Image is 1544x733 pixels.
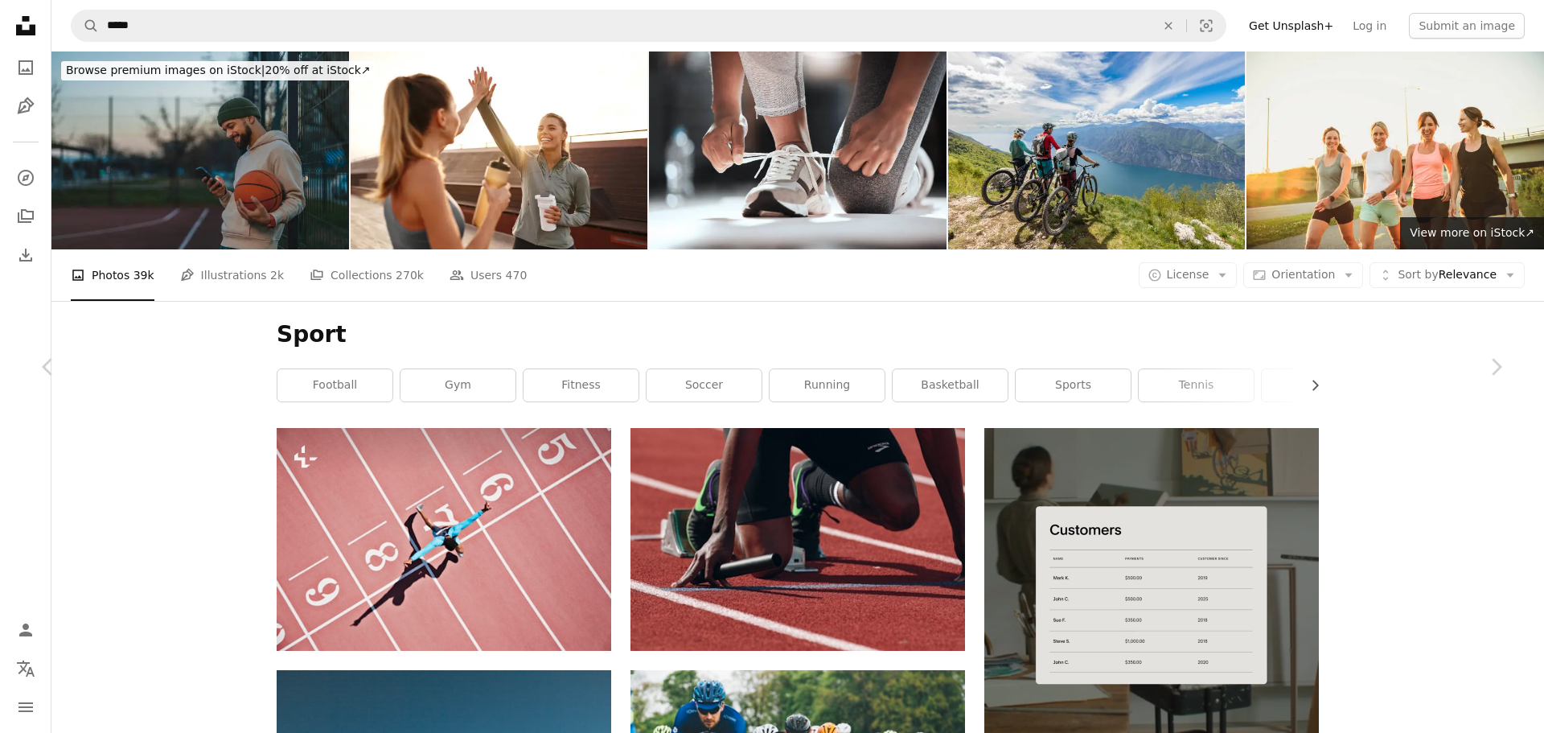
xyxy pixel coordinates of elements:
a: running [770,369,885,402]
button: Search Unsplash [72,10,99,41]
span: 470 [506,266,528,284]
a: Get Unsplash+ [1239,13,1343,39]
button: Language [10,653,42,685]
span: 270k [396,266,424,284]
a: Next [1447,290,1544,444]
img: Celebrating Fitness Friends Sharing Joyful HighFives After Completing Their Workout Session [351,51,648,249]
img: Scenic lookout Lake Garda, Italy. [948,51,1246,249]
a: Photos [10,51,42,84]
form: Find visuals sitewide [71,10,1226,42]
span: License [1167,268,1209,281]
a: Illustrations [10,90,42,122]
a: Log in / Sign up [10,614,42,646]
a: football [277,369,392,402]
a: gym [400,369,515,402]
span: Relevance [1398,267,1497,283]
span: 2k [270,266,284,284]
img: man on running field [630,428,965,651]
a: sports [1016,369,1131,402]
a: Collections 270k [310,249,424,301]
span: Sort by [1398,268,1438,281]
a: Collections [10,200,42,233]
button: Orientation [1243,262,1363,288]
button: Clear [1151,10,1186,41]
a: fitness [524,369,639,402]
button: scroll list to the right [1300,369,1319,402]
img: Cropped shot of an unrecognizable woman tying her shoelaces while exercising at the gym [649,51,947,249]
div: 20% off at iStock ↗ [61,61,376,80]
a: a woman standing on top of a tennis court holding a racquet [277,532,611,546]
button: Menu [10,691,42,723]
a: Download History [10,239,42,271]
a: Log in [1343,13,1396,39]
span: Browse premium images on iStock | [66,64,265,76]
button: License [1139,262,1238,288]
span: View more on iStock ↗ [1410,226,1534,239]
button: Sort byRelevance [1369,262,1525,288]
img: a woman standing on top of a tennis court holding a racquet [277,428,611,651]
img: Smiling Male Basketball Player Using Cell Phone [51,51,349,249]
a: soccer [647,369,762,402]
button: Submit an image [1409,13,1525,39]
button: Visual search [1187,10,1226,41]
img: females in sportswear walking together bright sunny park in summer [1246,51,1544,249]
h1: Sport [277,320,1319,349]
a: tennis [1139,369,1254,402]
a: yoga [1262,369,1377,402]
a: Explore [10,162,42,194]
a: Illustrations 2k [180,249,284,301]
a: View more on iStock↗ [1400,217,1544,249]
a: Users 470 [450,249,527,301]
span: Orientation [1271,268,1335,281]
a: man on running field [630,532,965,546]
a: basketball [893,369,1008,402]
a: Browse premium images on iStock|20% off at iStock↗ [51,51,385,90]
